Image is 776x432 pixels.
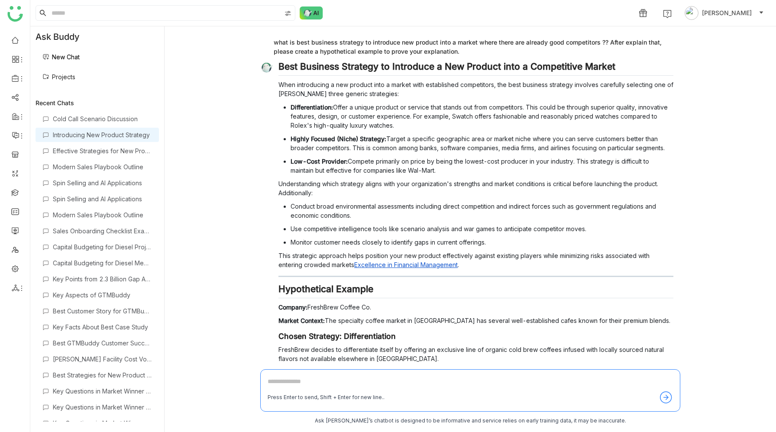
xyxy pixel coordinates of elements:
[291,158,348,165] strong: Low-Cost Provider:
[36,99,159,106] div: Recent Chats
[278,332,673,341] h3: Chosen Strategy: Differentiation
[53,259,152,267] div: Capital Budgeting for Diesel Medical Services
[702,8,752,18] span: [PERSON_NAME]
[53,227,152,235] div: Sales Onboarding Checklist Example
[291,224,673,233] p: Use competitive intelligence tools like scenario analysis and war games to anticipate competitor ...
[53,179,152,187] div: Spin Selling and AI Applications
[291,135,386,142] strong: Highly Focused (Niche) Strategy:
[53,307,152,315] div: Best Customer Story for GTMBuddy
[53,195,152,203] div: Spin Selling and AI Applications
[291,238,673,247] p: Monitor customer needs closely to identify gaps in current offerings.
[278,345,673,363] p: FreshBrew decides to differentiate itself by offering an exclusive line of organic cold brew coff...
[53,147,152,155] div: Effective Strategies for New Product Launch
[285,10,291,17] img: search-type.svg
[53,323,152,331] div: Key Facts About Best Case Study
[685,6,698,20] img: avatar
[291,157,673,175] p: Compete primarily on price by being the lowest-cost producer in your industry. This strategy is d...
[53,419,152,427] div: Key Questions in Market Winner Survey 2024
[53,371,152,379] div: Best Strategies for New Product Launch
[53,131,152,139] div: Introducing New Product Strategy
[260,38,673,56] div: what is best business strategy to introduce new product into a market where there are already goo...
[53,291,152,299] div: Key Aspects of GTMBuddy
[53,403,152,411] div: Key Questions in Market Winner Survey 2024
[291,134,673,152] p: Target a specific geographic area or market niche where you can serve customers better than broad...
[53,211,152,219] div: Modern Sales Playbook Outline
[278,179,673,197] p: Understanding which strategy aligns with your organization's strengths and market conditions is c...
[268,393,385,402] div: Press Enter to send, Shift + Enter for new line..
[53,339,152,347] div: Best GTMBuddy Customer Success Story?
[278,284,673,298] h2: Hypothetical Example
[260,41,272,53] img: 684a9a0bde261c4b36a3c9f0
[278,316,673,325] p: The specialty coffee market in [GEOGRAPHIC_DATA] has several well-established cafes known for the...
[53,275,152,283] div: Key Points from 2.3 Billion Gap Article
[291,103,333,111] strong: Differentiation:
[42,73,75,81] a: Projects
[663,10,672,18] img: help.svg
[278,251,673,269] p: This strategic approach helps position your new product effectively against existing players whil...
[42,53,80,61] a: New Chat
[300,6,323,19] img: ask-buddy-normal.svg
[53,163,152,171] div: Modern Sales Playbook Outline
[683,6,766,20] button: [PERSON_NAME]
[30,26,164,47] div: Ask Buddy
[354,261,458,268] a: Excellence in Financial Management
[53,243,152,251] div: Capital Budgeting for Diesel Project
[291,103,673,130] p: Offer a unique product or service that stands out from competitors. This could be through superio...
[53,115,152,123] div: Cold Call Scenario Discussion
[53,387,152,395] div: Key Questions in Market Winner Survey 2024
[278,80,673,98] p: When introducing a new product into a market with established competitors, the best business stra...
[53,355,152,363] div: [PERSON_NAME] Facility Cost Volume Profile
[278,303,673,312] p: FreshBrew Coffee Co.
[278,303,307,311] strong: Company:
[278,317,325,324] strong: Market Context:
[278,61,673,76] h2: Best Business Strategy to Introduce a New Product into a Competitive Market
[291,202,673,220] p: Conduct broad environmental assessments including direct competition and indirect forces such as ...
[7,6,23,22] img: logo
[260,417,680,425] div: Ask [PERSON_NAME]’s chatbot is designed to be informative and service relies on early training da...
